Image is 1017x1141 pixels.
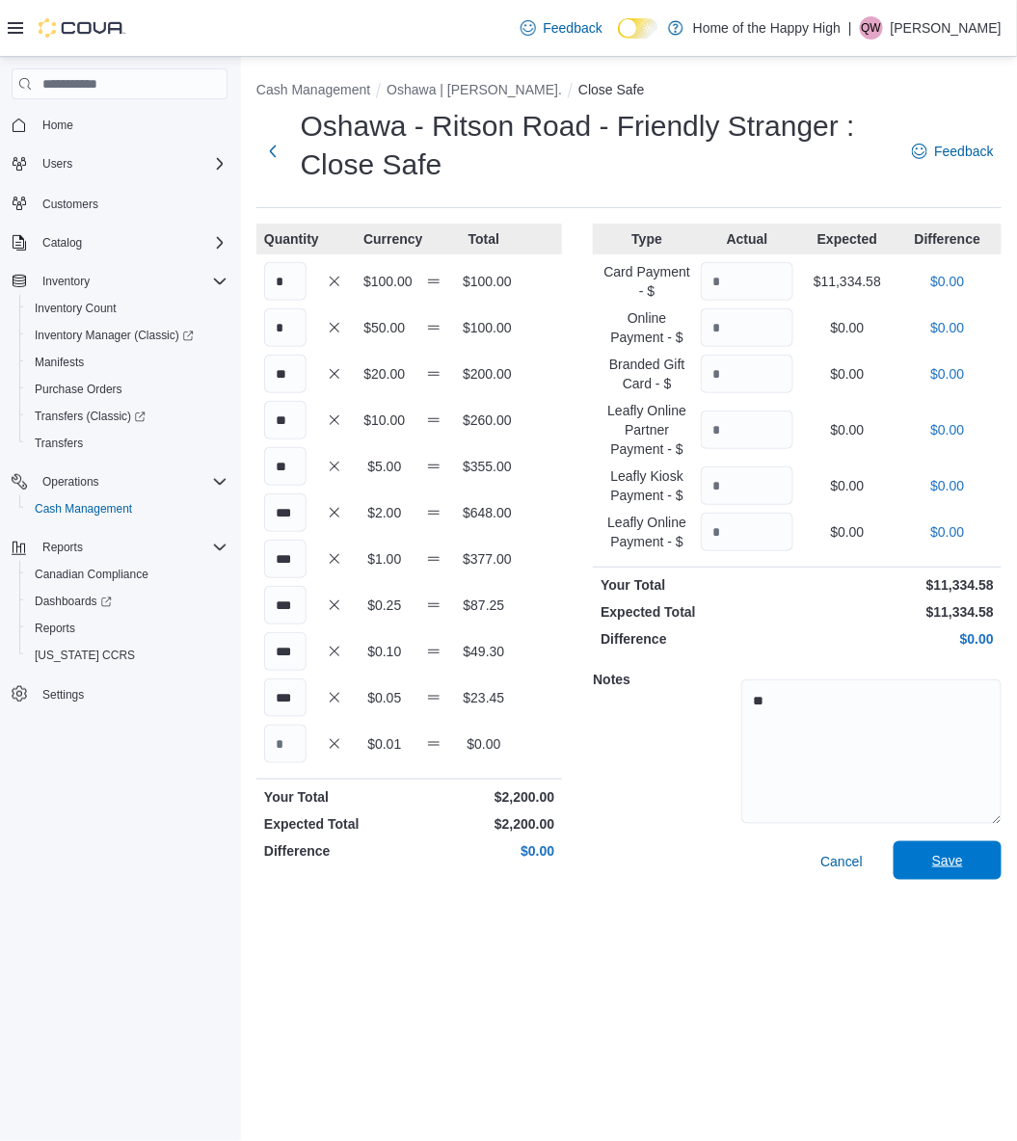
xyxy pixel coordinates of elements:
[35,683,92,706] a: Settings
[35,501,132,517] span: Cash Management
[601,262,693,301] p: Card Payment - $
[35,270,97,293] button: Inventory
[801,272,894,291] p: $11,334.58
[42,687,84,703] span: Settings
[35,152,80,175] button: Users
[4,534,235,561] button: Reports
[601,466,693,505] p: Leafly Kiosk Payment - $
[301,107,893,184] h1: Oshawa - Ritson Road - Friendly Stranger : Close Safe
[601,229,693,249] p: Type
[618,39,619,40] span: Dark Mode
[264,447,307,486] input: Quantity
[4,111,235,139] button: Home
[801,420,894,439] p: $0.00
[256,82,370,97] button: Cash Management
[813,842,870,881] button: Cancel
[35,621,75,636] span: Reports
[363,503,406,522] p: $2.00
[264,262,307,301] input: Quantity
[463,411,505,430] p: $260.00
[363,549,406,569] p: $1.00
[901,229,994,249] p: Difference
[27,324,227,347] span: Inventory Manager (Classic)
[414,841,555,861] p: $0.00
[463,503,505,522] p: $648.00
[35,594,112,609] span: Dashboards
[35,470,107,493] button: Operations
[256,132,289,171] button: Next
[363,642,406,661] p: $0.10
[801,476,894,495] p: $0.00
[414,787,555,807] p: $2,200.00
[801,602,994,622] p: $11,334.58
[363,272,406,291] p: $100.00
[27,590,227,613] span: Dashboards
[363,411,406,430] p: $10.00
[4,680,235,708] button: Settings
[42,156,72,172] span: Users
[42,197,98,212] span: Customers
[35,231,227,254] span: Catalog
[801,629,994,649] p: $0.00
[463,688,505,707] p: $23.45
[27,617,83,640] a: Reports
[363,734,406,754] p: $0.01
[463,457,505,476] p: $355.00
[4,468,235,495] button: Operations
[601,629,793,649] p: Difference
[27,644,227,667] span: Washington CCRS
[19,430,235,457] button: Transfers
[601,602,793,622] p: Expected Total
[19,561,235,588] button: Canadian Compliance
[27,497,227,520] span: Cash Management
[848,16,852,40] p: |
[27,617,227,640] span: Reports
[4,189,235,217] button: Customers
[601,308,693,347] p: Online Payment - $
[701,513,793,551] input: Quantity
[901,476,994,495] p: $0.00
[463,549,505,569] p: $377.00
[35,436,83,451] span: Transfers
[19,495,235,522] button: Cash Management
[935,142,994,161] span: Feedback
[264,540,307,578] input: Quantity
[35,567,148,582] span: Canadian Compliance
[513,9,610,47] a: Feedback
[27,405,227,428] span: Transfers (Classic)
[42,274,90,289] span: Inventory
[27,590,120,613] a: Dashboards
[701,411,793,449] input: Quantity
[264,308,307,347] input: Quantity
[27,432,227,455] span: Transfers
[701,308,793,347] input: Quantity
[27,644,143,667] a: [US_STATE] CCRS
[27,297,227,320] span: Inventory Count
[35,191,227,215] span: Customers
[363,688,406,707] p: $0.05
[19,588,235,615] a: Dashboards
[463,596,505,615] p: $87.25
[363,596,406,615] p: $0.25
[35,152,227,175] span: Users
[35,231,90,254] button: Catalog
[820,852,863,871] span: Cancel
[264,841,406,861] p: Difference
[4,229,235,256] button: Catalog
[363,229,406,249] p: Currency
[35,682,227,706] span: Settings
[363,318,406,337] p: $50.00
[593,660,737,699] h5: Notes
[801,364,894,384] p: $0.00
[27,351,227,374] span: Manifests
[363,457,406,476] p: $5.00
[463,364,505,384] p: $200.00
[932,851,963,870] span: Save
[27,405,153,428] a: Transfers (Classic)
[35,328,194,343] span: Inventory Manager (Classic)
[387,82,562,97] button: Oshawa | [PERSON_NAME].
[42,235,82,251] span: Catalog
[264,229,307,249] p: Quantity
[363,364,406,384] p: $20.00
[27,378,130,401] a: Purchase Orders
